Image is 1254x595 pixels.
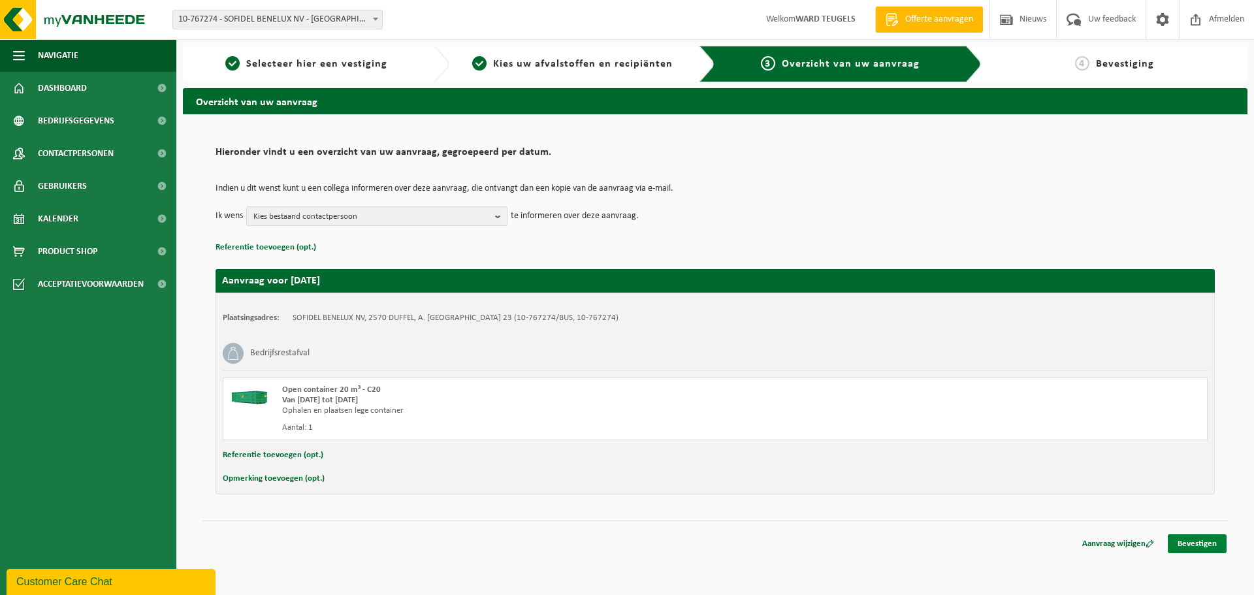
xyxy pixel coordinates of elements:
button: Opmerking toevoegen (opt.) [223,470,325,487]
div: Ophalen en plaatsen lege container [282,406,767,416]
a: Offerte aanvragen [875,7,983,33]
span: Bedrijfsgegevens [38,105,114,137]
span: Contactpersonen [38,137,114,170]
p: Indien u dit wenst kunt u een collega informeren over deze aanvraag, die ontvangt dan een kopie v... [216,184,1215,193]
strong: Plaatsingsadres: [223,314,280,322]
span: 1 [225,56,240,71]
div: Aantal: 1 [282,423,767,433]
span: 10-767274 - SOFIDEL BENELUX NV - DUFFEL [173,10,382,29]
a: Bevestigen [1168,534,1227,553]
strong: Aanvraag voor [DATE] [222,276,320,286]
span: Navigatie [38,39,78,72]
button: Referentie toevoegen (opt.) [223,447,323,464]
button: Referentie toevoegen (opt.) [216,239,316,256]
span: Bevestiging [1096,59,1154,69]
strong: WARD TEUGELS [796,14,856,24]
span: Product Shop [38,235,97,268]
p: te informeren over deze aanvraag. [511,206,639,226]
span: Kalender [38,202,78,235]
p: Ik wens [216,206,243,226]
span: 10-767274 - SOFIDEL BENELUX NV - DUFFEL [172,10,383,29]
img: HK-XC-20-GN-00.png [230,385,269,404]
a: 2Kies uw afvalstoffen en recipiënten [456,56,690,72]
a: Aanvraag wijzigen [1072,534,1164,553]
span: Open container 20 m³ - C20 [282,385,381,394]
h2: Hieronder vindt u een overzicht van uw aanvraag, gegroepeerd per datum. [216,147,1215,165]
span: Kies uw afvalstoffen en recipiënten [493,59,673,69]
span: Kies bestaand contactpersoon [253,207,490,227]
span: Gebruikers [38,170,87,202]
span: Overzicht van uw aanvraag [782,59,920,69]
span: Acceptatievoorwaarden [38,268,144,300]
strong: Van [DATE] tot [DATE] [282,396,358,404]
span: 3 [761,56,775,71]
td: SOFIDEL BENELUX NV, 2570 DUFFEL, A. [GEOGRAPHIC_DATA] 23 (10-767274/BUS, 10-767274) [293,313,619,323]
h2: Overzicht van uw aanvraag [183,88,1247,114]
a: 1Selecteer hier een vestiging [189,56,423,72]
iframe: chat widget [7,566,218,595]
span: Selecteer hier een vestiging [246,59,387,69]
button: Kies bestaand contactpersoon [246,206,507,226]
span: Offerte aanvragen [902,13,976,26]
span: 2 [472,56,487,71]
span: 4 [1075,56,1089,71]
span: Dashboard [38,72,87,105]
h3: Bedrijfsrestafval [250,343,310,364]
